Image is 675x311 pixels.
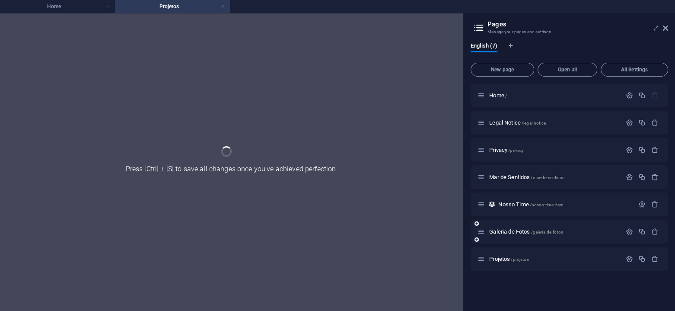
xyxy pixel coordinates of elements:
[471,41,497,53] span: English (7)
[531,175,564,180] span: /mar-de-sentidos
[487,147,621,153] div: Privacy/privacy
[508,148,524,153] span: /privacy
[601,63,668,77] button: All Settings
[638,201,646,208] div: Settings
[626,92,633,99] div: Settings
[487,120,621,125] div: Legal Notice/legal-notice
[487,256,621,262] div: Projetos/projetos
[498,201,564,208] span: Click to open page
[487,28,651,36] h3: Manage your pages and settings
[651,201,659,208] div: Remove
[487,93,621,98] div: Home/
[605,67,664,72] span: All Settings
[626,146,633,154] div: Settings
[651,119,659,126] div: Remove
[487,229,621,234] div: Galeria de Fotos/galeria-de-fotos
[638,92,646,99] div: Duplicate
[474,67,530,72] span: New page
[488,201,496,208] div: This layout is used as a template for all items (e.g. a blog post) of this collection. The conten...
[505,93,507,98] span: /
[115,2,230,11] h4: Projetos
[651,255,659,263] div: Remove
[489,119,545,126] span: Click to open page
[626,228,633,235] div: Settings
[626,255,633,263] div: Settings
[511,257,529,262] span: /projetos
[541,67,593,72] span: Open all
[638,255,646,263] div: Duplicate
[496,202,634,207] div: Nosso Time/nosso-time-item
[651,228,659,235] div: Remove
[489,174,564,180] span: Click to open page
[531,230,563,234] span: /galeria-de-fotos
[626,119,633,126] div: Settings
[626,173,633,181] div: Settings
[471,63,534,77] button: New page
[522,121,546,125] span: /legal-notice
[489,256,529,262] span: Click to open page
[638,173,646,181] div: Duplicate
[651,92,659,99] div: The startpage cannot be deleted
[638,146,646,154] div: Duplicate
[638,119,646,126] div: Duplicate
[638,228,646,235] div: Duplicate
[538,63,597,77] button: Open all
[651,146,659,154] div: Remove
[471,43,668,59] div: Language Tabs
[489,228,563,235] span: Click to open page
[489,92,507,99] span: Click to open page
[487,20,668,28] h2: Pages
[651,173,659,181] div: Remove
[489,147,524,153] span: Click to open page
[487,174,621,180] div: Mar de Sentidos/mar-de-sentidos
[530,202,564,207] span: /nosso-time-item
